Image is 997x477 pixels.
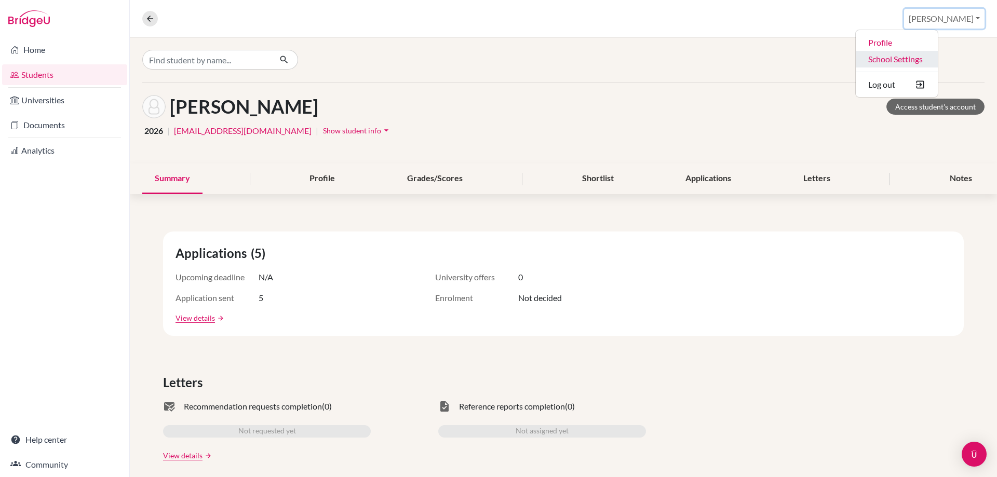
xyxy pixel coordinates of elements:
span: (0) [322,400,332,413]
a: School Settings [856,51,938,67]
span: Not assigned yet [516,425,569,438]
span: | [167,125,170,137]
div: Letters [791,163,843,194]
a: Home [2,39,127,60]
span: Show student info [323,126,381,135]
div: Summary [142,163,203,194]
span: Enrolment [435,292,518,304]
a: arrow_forward [203,452,212,459]
div: Applications [673,163,744,194]
span: Not decided [518,292,562,304]
a: Community [2,454,127,475]
span: 5 [259,292,263,304]
a: Access student's account [886,99,985,115]
h1: [PERSON_NAME] [170,96,318,118]
a: Students [2,64,127,85]
span: Applications [176,244,251,263]
a: arrow_forward [215,315,224,322]
img: Trishna Nair's avatar [142,95,166,118]
span: Not requested yet [238,425,296,438]
a: [EMAIL_ADDRESS][DOMAIN_NAME] [174,125,312,137]
span: (5) [251,244,270,263]
span: Reference reports completion [459,400,565,413]
span: Application sent [176,292,259,304]
img: Bridge-U [8,10,50,27]
span: mark_email_read [163,400,176,413]
span: 0 [518,271,523,283]
span: N/A [259,271,273,283]
div: Shortlist [570,163,626,194]
input: Find student by name... [142,50,271,70]
span: | [316,125,318,137]
a: Analytics [2,140,127,161]
i: arrow_drop_down [381,125,392,135]
span: Upcoming deadline [176,271,259,283]
div: Open Intercom Messenger [962,442,987,467]
a: Help center [2,429,127,450]
ul: [PERSON_NAME] [855,30,938,98]
span: Letters [163,373,207,392]
span: Recommendation requests completion [184,400,322,413]
span: 2026 [144,125,163,137]
div: Notes [937,163,985,194]
a: View details [176,312,215,323]
span: task [438,400,451,413]
a: Universities [2,90,127,111]
a: Profile [856,34,938,51]
span: University offers [435,271,518,283]
button: Log out [856,76,938,93]
div: Profile [297,163,347,194]
span: (0) [565,400,575,413]
div: Grades/Scores [395,163,475,194]
a: View details [163,450,203,461]
button: [PERSON_NAME] [904,9,985,29]
a: Documents [2,115,127,135]
button: Show student infoarrow_drop_down [322,122,392,139]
